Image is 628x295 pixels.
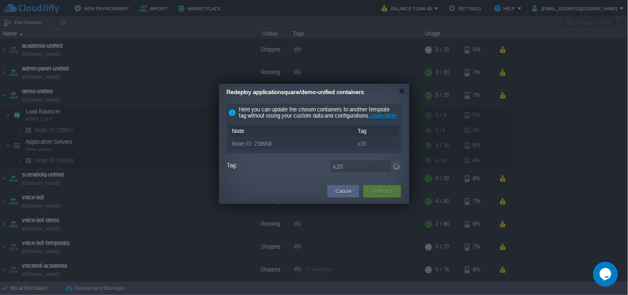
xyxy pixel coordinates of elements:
[370,113,397,119] a: Learn More
[230,139,325,150] div: Node ID: 238958
[336,187,351,196] button: Cancel
[325,139,399,150] div: v20
[226,89,364,95] span: Redeploy applicationsquare/demo-unified containers
[226,104,402,122] div: Here you can update the chosen containers to another template tag without losing your custom data...
[372,187,393,196] button: Redeploy
[227,160,328,171] label: Tag:
[593,262,620,287] iframe: chat widget
[325,126,399,137] div: Tag
[230,126,325,137] div: Node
